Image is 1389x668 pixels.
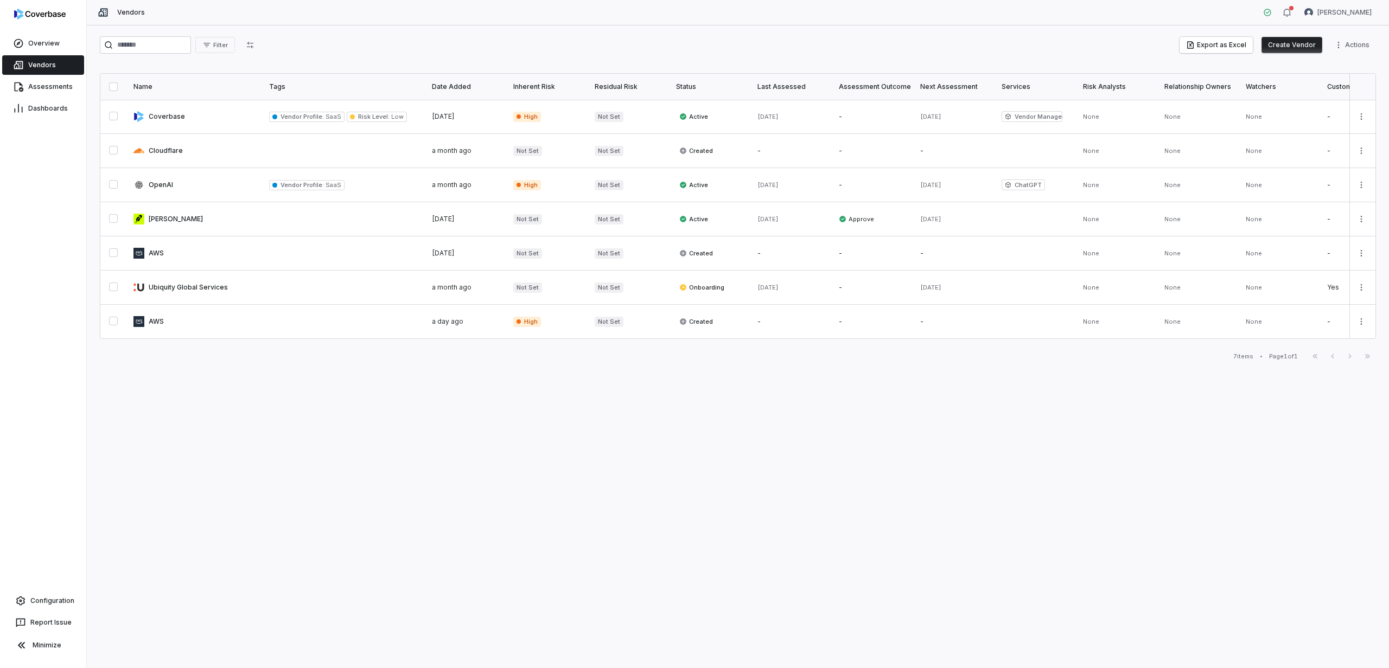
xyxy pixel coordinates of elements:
[1180,37,1253,53] button: Export as Excel
[432,112,455,120] span: [DATE]
[28,82,73,91] span: Assessments
[679,146,713,155] span: Created
[432,181,472,189] span: a month ago
[33,641,61,650] span: Minimize
[832,100,914,134] td: -
[757,113,779,120] span: [DATE]
[595,82,663,91] div: Residual Risk
[914,305,995,339] td: -
[679,249,713,258] span: Created
[1260,352,1263,360] div: •
[4,591,82,611] a: Configuration
[595,146,623,156] span: Not Set
[757,82,826,91] div: Last Assessed
[281,113,324,120] span: Vendor Profile :
[920,82,989,91] div: Next Assessment
[513,82,582,91] div: Inherent Risk
[432,82,500,91] div: Date Added
[133,82,256,91] div: Name
[914,134,995,168] td: -
[1317,8,1372,17] span: [PERSON_NAME]
[432,215,455,223] span: [DATE]
[1233,352,1253,361] div: 7 items
[920,113,941,120] span: [DATE]
[1353,245,1370,261] button: More actions
[676,82,744,91] div: Status
[832,134,914,168] td: -
[920,181,941,189] span: [DATE]
[513,146,542,156] span: Not Set
[513,180,541,190] span: High
[595,112,623,122] span: Not Set
[2,34,84,53] a: Overview
[1353,313,1370,330] button: More actions
[1298,4,1378,21] button: Christopher Morgan avatar[PERSON_NAME]
[1353,211,1370,227] button: More actions
[2,55,84,75] a: Vendors
[920,215,941,223] span: [DATE]
[1353,143,1370,159] button: More actions
[679,215,708,223] span: Active
[751,305,832,339] td: -
[513,214,542,224] span: Not Set
[1002,179,1045,190] span: ChatGPT
[432,283,472,291] span: a month ago
[832,236,914,271] td: -
[832,168,914,202] td: -
[595,282,623,293] span: Not Set
[1083,82,1151,91] div: Risk Analysts
[432,317,463,325] span: a day ago
[595,248,623,259] span: Not Set
[358,113,390,120] span: Risk Level :
[914,236,995,271] td: -
[595,180,623,190] span: Not Set
[1353,108,1370,125] button: More actions
[751,236,832,271] td: -
[281,181,324,189] span: Vendor Profile :
[4,613,82,632] button: Report Issue
[117,8,145,17] span: Vendors
[595,214,623,224] span: Not Set
[432,249,455,257] span: [DATE]
[1002,82,1070,91] div: Services
[213,41,228,49] span: Filter
[2,77,84,97] a: Assessments
[920,284,941,291] span: [DATE]
[1353,177,1370,193] button: More actions
[28,61,56,69] span: Vendors
[679,317,713,326] span: Created
[28,39,60,48] span: Overview
[832,305,914,339] td: -
[324,181,341,189] span: SaaS
[757,181,779,189] span: [DATE]
[1304,8,1313,17] img: Christopher Morgan avatar
[269,82,419,91] div: Tags
[2,99,84,118] a: Dashboards
[1246,82,1314,91] div: Watchers
[4,634,82,656] button: Minimize
[195,37,235,53] button: Filter
[28,104,68,113] span: Dashboards
[1164,82,1233,91] div: Relationship Owners
[832,271,914,305] td: -
[751,134,832,168] td: -
[679,283,724,292] span: Onboarding
[1261,37,1322,53] button: Create Vendor
[757,215,779,223] span: [DATE]
[513,282,542,293] span: Not Set
[513,317,541,327] span: High
[1002,111,1062,122] span: Vendor Management Platform
[324,113,341,120] span: SaaS
[30,618,72,627] span: Report Issue
[679,181,708,189] span: Active
[14,9,66,20] img: logo-D7KZi-bG.svg
[1331,37,1376,53] button: More actions
[390,113,404,120] span: Low
[1269,352,1298,361] div: Page 1 of 1
[30,596,74,605] span: Configuration
[432,146,472,155] span: a month ago
[513,112,541,122] span: High
[679,112,708,121] span: Active
[513,248,542,259] span: Not Set
[1353,279,1370,296] button: More actions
